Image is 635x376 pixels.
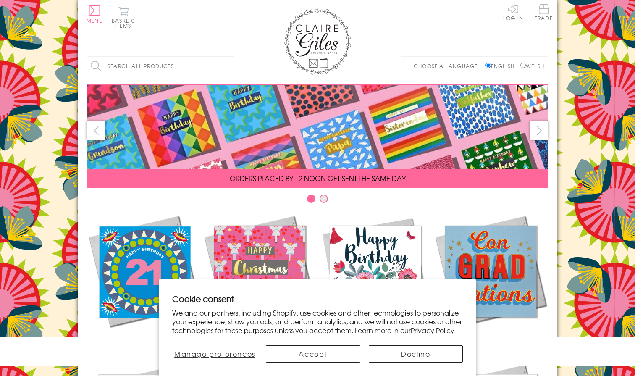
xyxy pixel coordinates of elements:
[87,194,548,207] div: Carousel Pagination
[112,7,135,28] button: Basket0 items
[503,4,523,21] a: Log In
[433,213,548,345] a: Academic
[172,308,463,334] p: We and our partners, including Shopify, use cookies and other technologies to personalize your ex...
[115,17,135,29] span: 0 items
[266,345,360,363] button: Accept
[87,17,103,24] span: Menu
[172,293,463,305] h2: Cookie consent
[520,62,544,70] label: Welsh
[369,345,463,363] button: Decline
[411,325,454,335] a: Privacy Policy
[485,63,491,68] input: English
[307,195,315,203] button: Carousel Page 1 (Current Slide)
[469,335,512,345] span: Academic
[87,5,103,23] button: Menu
[320,195,328,203] button: Carousel Page 2
[485,62,519,70] label: English
[284,8,351,75] img: Claire Giles Greetings Cards
[230,173,406,183] span: ORDERS PLACED BY 12 NOON GET SENT THE SAME DAY
[87,121,105,140] button: prev
[530,121,548,140] button: next
[535,4,553,22] a: Trade
[172,345,257,363] button: Manage preferences
[317,213,433,345] a: Birthdays
[117,335,172,345] span: New Releases
[225,57,234,76] input: Search
[174,349,255,359] span: Manage preferences
[520,63,526,68] input: Welsh
[535,4,553,21] span: Trade
[202,213,317,345] a: Christmas
[414,62,484,70] p: Choose a language:
[87,57,234,76] input: Search all products
[87,213,202,345] a: New Releases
